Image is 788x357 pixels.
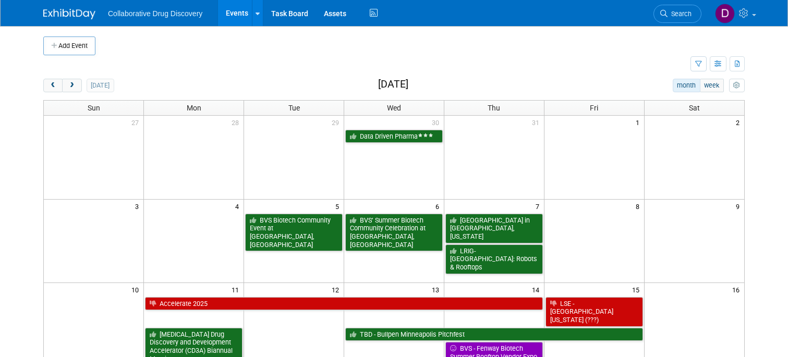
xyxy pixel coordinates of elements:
span: 27 [130,116,143,129]
span: 4 [234,200,244,213]
span: 31 [531,116,544,129]
button: Add Event [43,36,95,55]
img: ExhibitDay [43,9,95,19]
button: myCustomButton [729,79,745,92]
button: next [62,79,81,92]
a: LSE - [GEOGRAPHIC_DATA][US_STATE] (???) [545,297,643,327]
span: 11 [231,283,244,296]
a: BVS’ Summer Biotech Community Celebration at [GEOGRAPHIC_DATA], [GEOGRAPHIC_DATA] [345,214,443,252]
span: 5 [334,200,344,213]
span: 3 [134,200,143,213]
button: week [700,79,724,92]
span: Tue [288,104,300,112]
span: 6 [434,200,444,213]
a: Accelerate 2025 [145,297,542,311]
span: Sat [689,104,700,112]
span: 1 [635,116,644,129]
i: Personalize Calendar [733,82,740,89]
span: Sun [88,104,100,112]
span: Fri [590,104,598,112]
span: 13 [431,283,444,296]
span: 12 [331,283,344,296]
span: 7 [535,200,544,213]
span: 16 [731,283,744,296]
span: 29 [331,116,344,129]
span: Collaborative Drug Discovery [108,9,202,18]
a: BVS Biotech Community Event at [GEOGRAPHIC_DATA], [GEOGRAPHIC_DATA] [245,214,343,252]
a: TBD - Bullpen Minneapolis Pitchfest [345,328,643,341]
a: [GEOGRAPHIC_DATA] in [GEOGRAPHIC_DATA], [US_STATE] [445,214,543,243]
span: Wed [387,104,401,112]
a: Data Driven Pharma [345,130,443,143]
span: 28 [231,116,244,129]
span: Thu [488,104,500,112]
span: Mon [187,104,201,112]
span: 2 [735,116,744,129]
span: 10 [130,283,143,296]
span: 9 [735,200,744,213]
button: [DATE] [87,79,114,92]
button: month [673,79,700,92]
h2: [DATE] [378,79,408,90]
span: 14 [531,283,544,296]
span: Search [668,10,692,18]
span: 15 [631,283,644,296]
img: Daniel Castro [715,4,735,23]
a: Search [653,5,701,23]
button: prev [43,79,63,92]
span: 30 [431,116,444,129]
span: 8 [635,200,644,213]
a: LRIG-[GEOGRAPHIC_DATA]: Robots & Rooftops [445,244,543,274]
